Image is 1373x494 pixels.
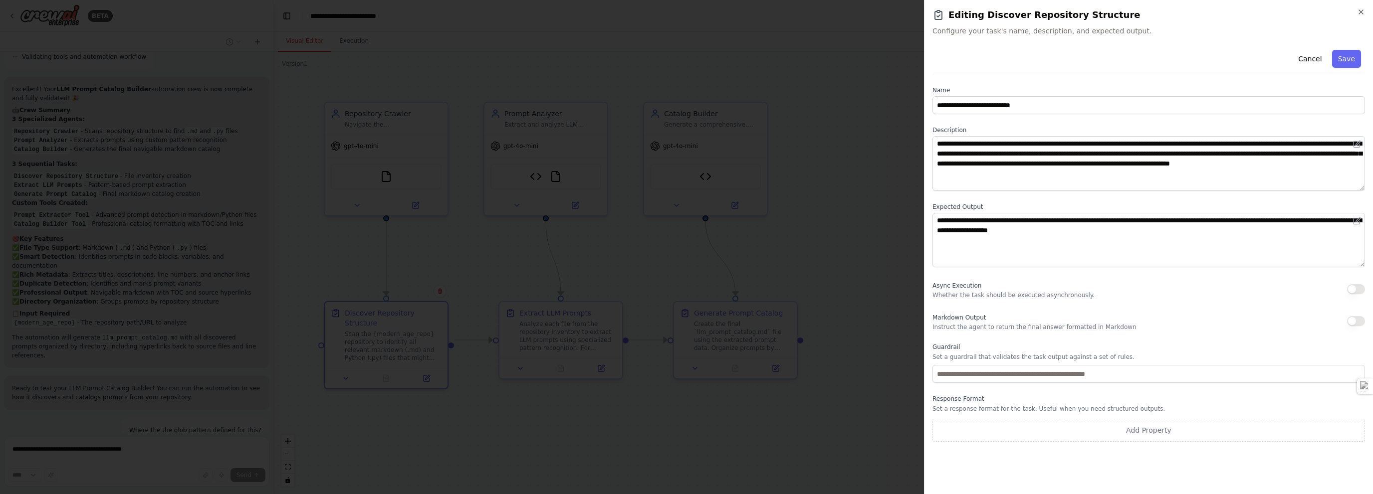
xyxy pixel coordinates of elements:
[1292,50,1328,68] button: Cancel
[932,405,1365,413] p: Set a response format for the task. Useful when you need structured outputs.
[932,343,1365,351] label: Guardrail
[932,353,1365,361] p: Set a guardrail that validates the task output against a set of rules.
[932,314,986,321] span: Markdown Output
[1332,50,1361,68] button: Save
[932,323,1137,331] p: Instruct the agent to return the final answer formatted in Markdown
[932,203,1365,211] label: Expected Output
[932,8,1365,22] h2: Editing Discover Repository Structure
[1351,215,1363,227] button: Open in editor
[932,291,1095,299] p: Whether the task should be executed asynchronously.
[932,86,1365,94] label: Name
[1351,138,1363,150] button: Open in editor
[932,395,1365,403] label: Response Format
[932,419,1365,442] button: Add Property
[932,26,1365,36] span: Configure your task's name, description, and expected output.
[932,126,1365,134] label: Description
[932,282,981,289] span: Async Execution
